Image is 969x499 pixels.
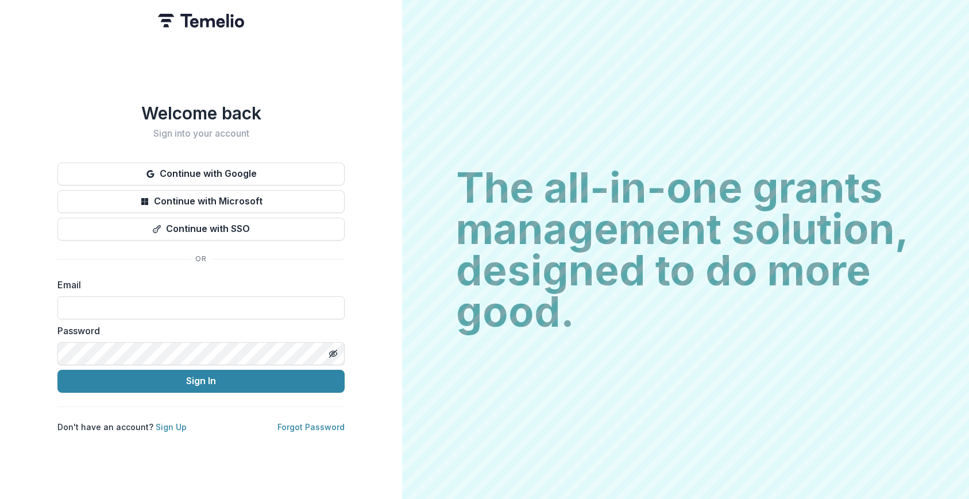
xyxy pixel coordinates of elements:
h1: Welcome back [57,103,345,123]
button: Continue with SSO [57,218,345,241]
h2: Sign into your account [57,128,345,139]
label: Password [57,324,338,338]
button: Toggle password visibility [324,345,342,363]
button: Continue with Google [57,163,345,185]
button: Sign In [57,370,345,393]
a: Forgot Password [277,422,345,432]
button: Continue with Microsoft [57,190,345,213]
p: Don't have an account? [57,421,187,433]
img: Temelio [158,14,244,28]
label: Email [57,278,338,292]
a: Sign Up [156,422,187,432]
